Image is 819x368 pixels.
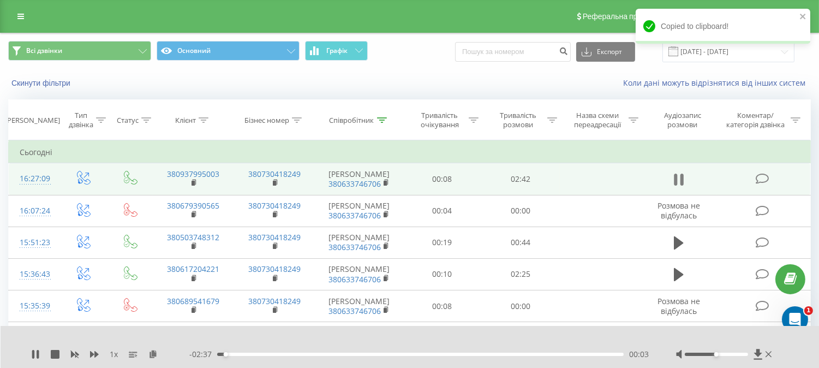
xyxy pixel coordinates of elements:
[481,258,560,290] td: 02:25
[481,322,560,354] td: 00:00
[157,41,300,61] button: Основний
[403,290,482,322] td: 00:08
[315,290,403,322] td: [PERSON_NAME]
[403,322,482,354] td: 00:42
[20,232,47,253] div: 15:51:23
[244,116,289,125] div: Бізнес номер
[167,264,219,274] a: 380617204221
[315,322,403,354] td: [PERSON_NAME]
[175,116,196,125] div: Клієнт
[657,296,700,316] span: Розмова не відбулась
[328,242,381,252] a: 380633746706
[481,290,560,322] td: 00:00
[8,41,151,61] button: Всі дзвінки
[315,258,403,290] td: [PERSON_NAME]
[491,111,545,129] div: Тривалість розмови
[167,169,219,179] a: 380937995003
[724,111,788,129] div: Коментар/категорія дзвінка
[224,352,228,357] div: Accessibility label
[20,168,47,189] div: 16:27:09
[305,41,368,61] button: Графік
[328,274,381,284] a: 380633746706
[8,78,76,88] button: Скинути фільтри
[481,163,560,195] td: 02:42
[328,306,381,316] a: 380633746706
[651,111,714,129] div: Аудіозапис розмови
[403,227,482,258] td: 00:19
[5,116,60,125] div: [PERSON_NAME]
[9,141,811,163] td: Сьогодні
[167,200,219,211] a: 380679390565
[799,12,807,22] button: close
[403,258,482,290] td: 00:10
[315,195,403,227] td: [PERSON_NAME]
[576,42,635,62] button: Експорт
[248,264,301,274] a: 380730418249
[782,306,808,333] iframe: Intercom live chat
[714,352,719,357] div: Accessibility label
[248,200,301,211] a: 380730418249
[570,111,626,129] div: Назва схеми переадресації
[68,111,93,129] div: Тип дзвінка
[110,349,118,360] span: 1 x
[583,12,663,21] span: Реферальна програма
[167,296,219,306] a: 380689541679
[315,163,403,195] td: [PERSON_NAME]
[403,163,482,195] td: 00:08
[804,306,813,315] span: 1
[455,42,571,62] input: Пошук за номером
[328,210,381,221] a: 380633746706
[248,169,301,179] a: 380730418249
[20,200,47,222] div: 16:07:24
[636,9,810,44] div: Copied to clipboard!
[189,349,217,360] span: - 02:37
[20,264,47,285] div: 15:36:43
[629,349,649,360] span: 00:03
[326,47,348,55] span: Графік
[26,46,62,55] span: Всі дзвінки
[117,116,139,125] div: Статус
[403,195,482,227] td: 00:04
[481,227,560,258] td: 00:44
[248,296,301,306] a: 380730418249
[20,295,47,317] div: 15:35:39
[623,78,811,88] a: Коли дані можуть відрізнятися вiд інших систем
[481,195,560,227] td: 00:00
[657,200,700,221] span: Розмова не відбулась
[167,232,219,242] a: 380503748312
[413,111,467,129] div: Тривалість очікування
[330,116,374,125] div: Співробітник
[315,227,403,258] td: [PERSON_NAME]
[328,179,381,189] a: 380633746706
[248,232,301,242] a: 380730418249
